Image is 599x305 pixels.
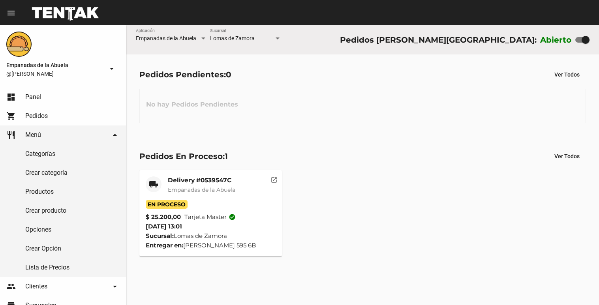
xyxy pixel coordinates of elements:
mat-icon: local_shipping [149,180,158,189]
span: Lomas de Zamora [210,35,255,41]
span: 1 [225,152,228,161]
div: Pedidos En Proceso: [139,150,228,163]
span: Panel [25,93,41,101]
div: Lomas de Zamora [146,231,276,241]
img: f0136945-ed32-4f7c-91e3-a375bc4bb2c5.png [6,32,32,57]
strong: Entregar en: [146,241,183,249]
span: Clientes [25,283,47,290]
span: En Proceso [146,200,188,209]
span: Empanadas de la Abuela [168,186,235,193]
strong: $ 25.200,00 [146,212,181,222]
mat-icon: check_circle [229,213,236,221]
strong: Sucursal: [146,232,174,240]
span: 0 [226,70,231,79]
mat-icon: people [6,282,16,291]
mat-icon: arrow_drop_down [110,130,120,140]
span: [DATE] 13:01 [146,223,182,230]
span: Ver Todos [554,153,580,159]
span: @[PERSON_NAME] [6,70,104,78]
mat-icon: arrow_drop_down [107,64,116,73]
span: Ver Todos [554,71,580,78]
mat-icon: menu [6,8,16,18]
mat-icon: restaurant [6,130,16,140]
span: Menú [25,131,41,139]
mat-icon: shopping_cart [6,111,16,121]
button: Ver Todos [548,67,586,82]
mat-icon: dashboard [6,92,16,102]
h3: No hay Pedidos Pendientes [140,93,244,116]
label: Abierto [540,34,572,46]
div: [PERSON_NAME] 595 6B [146,241,276,250]
mat-icon: arrow_drop_down [110,282,120,291]
div: Pedidos [PERSON_NAME][GEOGRAPHIC_DATA]: [340,34,537,46]
iframe: chat widget [566,273,591,297]
span: Pedidos [25,112,48,120]
span: Tarjeta master [184,212,236,222]
div: Pedidos Pendientes: [139,68,231,81]
span: Empanadas de la Abuela [6,60,104,70]
mat-card-title: Delivery #0539547C [168,176,235,184]
button: Ver Todos [548,149,586,163]
mat-icon: open_in_new [270,175,278,182]
span: Empanadas de la Abuela [136,35,196,41]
